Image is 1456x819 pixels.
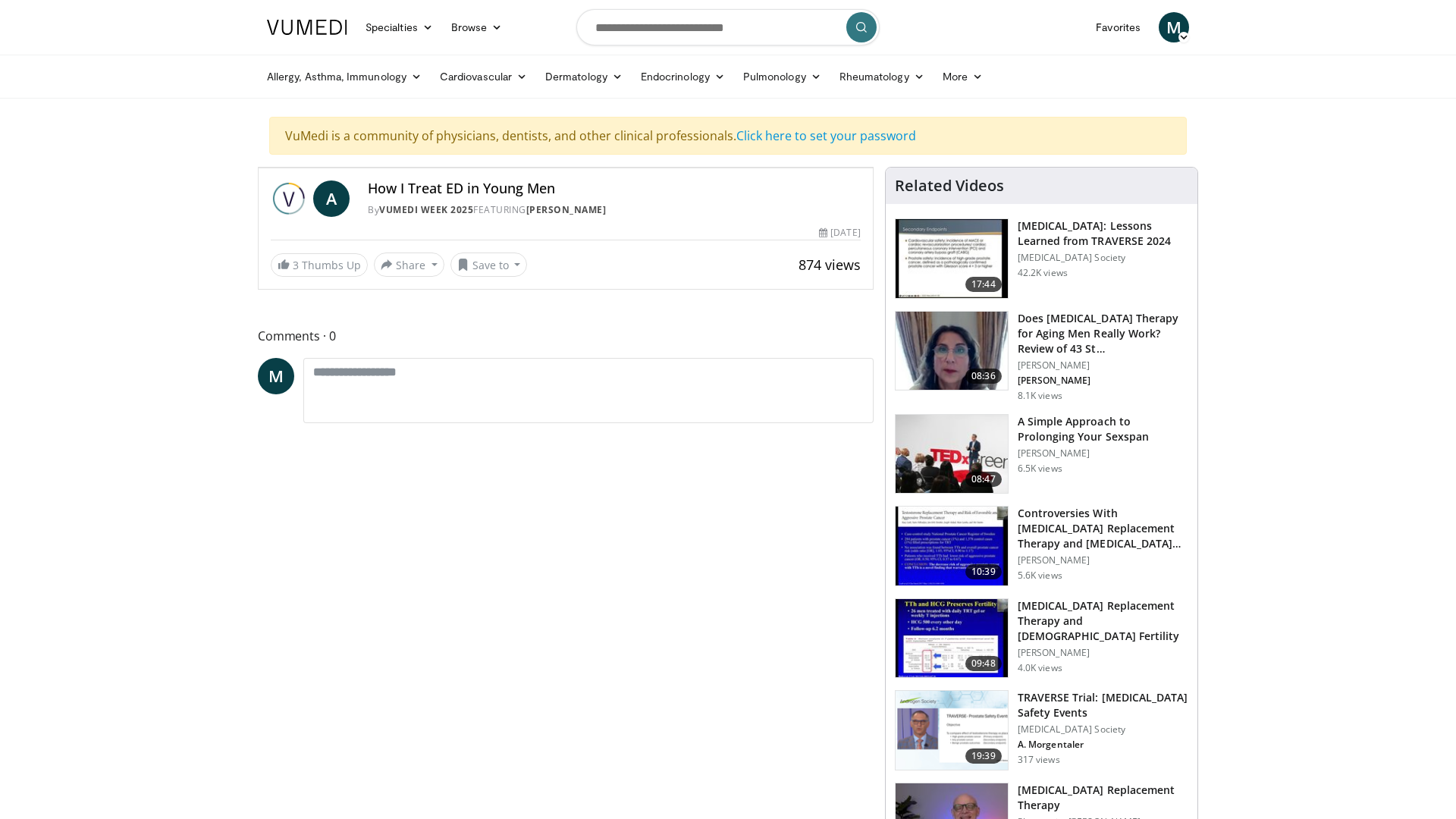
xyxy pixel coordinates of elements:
[271,253,368,277] a: 3 Thumbs Up
[965,369,1002,384] span: 08:36
[895,414,1188,494] a: 08:47 A Simple Approach to Prolonging Your Sexspan [PERSON_NAME] 6.5K views
[1018,311,1188,356] h3: Does [MEDICAL_DATA] Therapy for Aging Men Really Work? Review of 43 St…
[896,691,1008,770] img: 9812f22f-d817-4923-ae6c-a42f6b8f1c21.png.150x105_q85_crop-smart_upscale.png
[965,277,1002,292] span: 17:44
[313,180,350,217] a: A
[1018,739,1188,751] p: A. Morgentaler
[1018,647,1188,659] p: [PERSON_NAME]
[1018,463,1062,475] p: 6.5K views
[896,599,1008,678] img: 58e29ddd-d015-4cd9-bf96-f28e303b730c.150x105_q85_crop-smart_upscale.jpg
[1087,12,1150,42] a: Favorites
[896,415,1008,494] img: c4bd4661-e278-4c34-863c-57c104f39734.150x105_q85_crop-smart_upscale.jpg
[1018,252,1188,264] p: [MEDICAL_DATA] Society
[356,12,442,42] a: Specialties
[934,61,992,92] a: More
[965,472,1002,487] span: 08:47
[1018,267,1068,279] p: 42.2K views
[442,12,512,42] a: Browse
[799,256,861,274] span: 874 views
[895,311,1188,402] a: 08:36 Does [MEDICAL_DATA] Therapy for Aging Men Really Work? Review of 43 St… [PERSON_NAME] [PERS...
[1018,554,1188,566] p: [PERSON_NAME]
[1018,506,1188,551] h3: Controversies With [MEDICAL_DATA] Replacement Therapy and [MEDICAL_DATA] Can…
[258,326,874,346] span: Comments 0
[271,180,307,217] img: Vumedi Week 2025
[536,61,632,92] a: Dermatology
[819,226,860,240] div: [DATE]
[1018,447,1188,460] p: [PERSON_NAME]
[379,203,473,216] a: Vumedi Week 2025
[632,61,734,92] a: Endocrinology
[368,180,861,197] h4: How I Treat ED in Young Men
[269,117,1187,155] div: VuMedi is a community of physicians, dentists, and other clinical professionals.
[895,690,1188,770] a: 19:39 TRAVERSE Trial: [MEDICAL_DATA] Safety Events [MEDICAL_DATA] Society A. Morgentaler 317 views
[576,9,880,45] input: Search topics, interventions
[1018,359,1188,372] p: [PERSON_NAME]
[1018,598,1188,644] h3: [MEDICAL_DATA] Replacement Therapy and [DEMOGRAPHIC_DATA] Fertility
[736,127,916,144] a: Click here to set your password
[1018,662,1062,674] p: 4.0K views
[1018,783,1188,813] h3: [MEDICAL_DATA] Replacement Therapy
[895,506,1188,586] a: 10:39 Controversies With [MEDICAL_DATA] Replacement Therapy and [MEDICAL_DATA] Can… [PERSON_NAME]...
[1018,754,1060,766] p: 317 views
[895,598,1188,679] a: 09:48 [MEDICAL_DATA] Replacement Therapy and [DEMOGRAPHIC_DATA] Fertility [PERSON_NAME] 4.0K views
[1018,390,1062,402] p: 8.1K views
[368,203,861,217] div: By FEATURING
[1018,375,1188,387] p: [PERSON_NAME]
[896,312,1008,391] img: 4d4bce34-7cbb-4531-8d0c-5308a71d9d6c.150x105_q85_crop-smart_upscale.jpg
[374,253,444,277] button: Share
[734,61,830,92] a: Pulmonology
[965,748,1002,764] span: 19:39
[1018,723,1188,736] p: [MEDICAL_DATA] Society
[1018,690,1188,720] h3: TRAVERSE Trial: [MEDICAL_DATA] Safety Events
[830,61,934,92] a: Rheumatology
[1018,218,1188,249] h3: [MEDICAL_DATA]: Lessons Learned from TRAVERSE 2024
[1018,414,1188,444] h3: A Simple Approach to Prolonging Your Sexspan
[895,177,1004,195] h4: Related Videos
[258,61,431,92] a: Allergy, Asthma, Immunology
[965,564,1002,579] span: 10:39
[1159,12,1189,42] a: M
[526,203,607,216] a: [PERSON_NAME]
[450,253,528,277] button: Save to
[431,61,536,92] a: Cardiovascular
[259,168,873,168] video-js: Video Player
[896,507,1008,585] img: 418933e4-fe1c-4c2e-be56-3ce3ec8efa3b.150x105_q85_crop-smart_upscale.jpg
[293,258,299,272] span: 3
[267,20,347,35] img: VuMedi Logo
[965,656,1002,671] span: 09:48
[1018,570,1062,582] p: 5.6K views
[258,358,294,394] a: M
[895,218,1188,299] a: 17:44 [MEDICAL_DATA]: Lessons Learned from TRAVERSE 2024 [MEDICAL_DATA] Society 42.2K views
[896,219,1008,298] img: 1317c62a-2f0d-4360-bee0-b1bff80fed3c.150x105_q85_crop-smart_upscale.jpg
